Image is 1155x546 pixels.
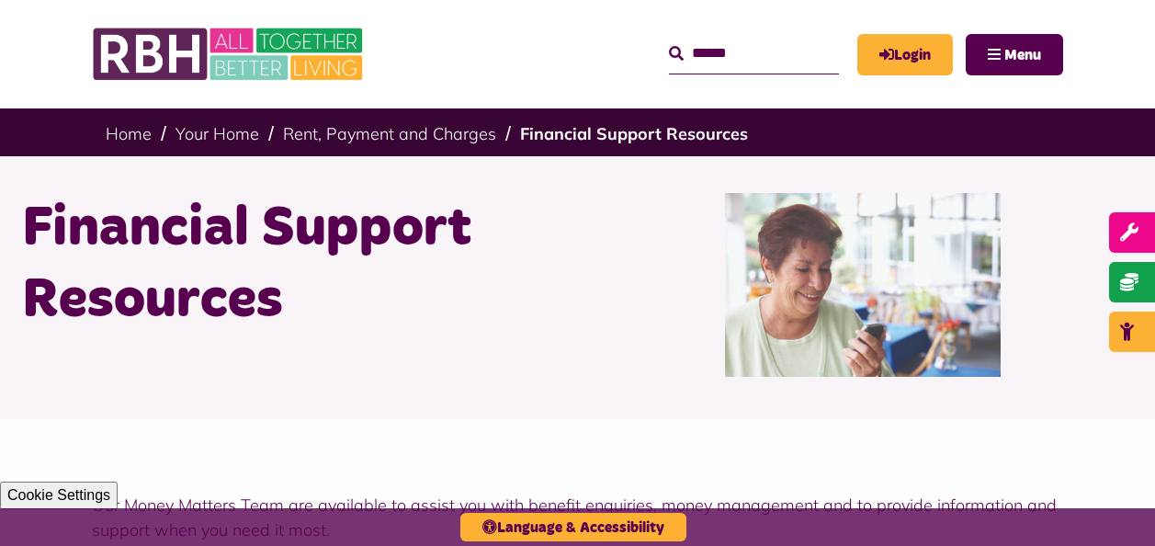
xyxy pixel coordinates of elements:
[460,513,686,541] button: Language & Accessibility
[725,193,1001,377] img: 200284549 001
[283,123,496,144] a: Rent, Payment and Charges
[1072,463,1155,546] iframe: Netcall Web Assistant for live chat
[92,18,368,90] img: RBH
[92,493,1063,542] p: Our Money Matters Team are available to assist you with benefit enquiries, money management and t...
[966,34,1063,75] button: Navigation
[1004,48,1041,63] span: Menu
[857,34,953,75] a: MyRBH
[520,123,748,144] a: Financial Support Resources
[106,123,152,144] a: Home
[22,193,564,336] h1: Financial Support Resources
[176,123,259,144] a: Your Home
